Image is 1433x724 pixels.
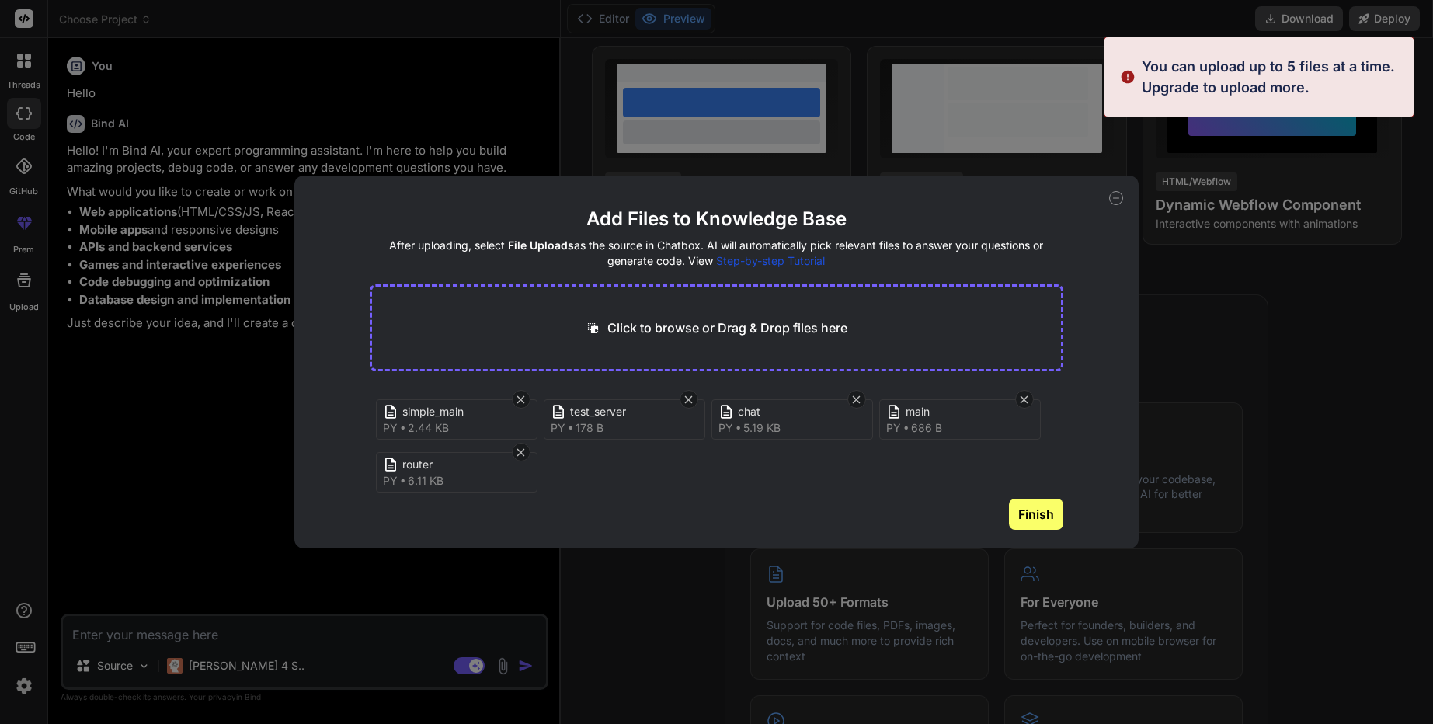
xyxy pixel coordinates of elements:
span: 686 B [911,420,942,436]
span: py [718,420,733,436]
span: py [886,420,901,436]
span: test_server [570,404,694,420]
span: py [551,420,565,436]
p: Click to browse or Drag & Drop files here [607,318,847,337]
button: Finish [1009,499,1063,530]
span: 178 B [576,420,603,436]
img: alert [1120,56,1136,98]
span: Step-by-step Tutorial [716,254,825,267]
span: 6.11 KB [408,473,443,489]
span: main [906,404,1030,420]
span: 2.44 KB [408,420,449,436]
p: You can upload up to 5 files at a time. Upgrade to upload more. [1142,56,1404,98]
span: py [383,420,398,436]
span: py [383,473,398,489]
span: chat [738,404,862,420]
span: File Uploads [508,238,574,252]
span: simple_main [402,404,527,420]
h4: After uploading, select as the source in Chatbox. AI will automatically pick relevant files to an... [370,238,1063,269]
span: router [402,457,527,473]
span: 5.19 KB [743,420,781,436]
h2: Add Files to Knowledge Base [370,207,1063,231]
